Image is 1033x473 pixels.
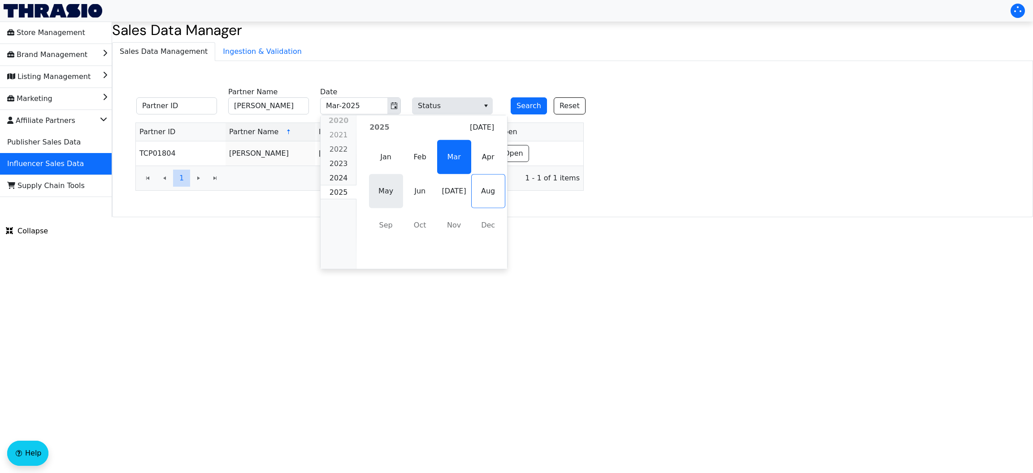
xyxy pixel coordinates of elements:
[315,141,405,166] td: [DATE]
[320,87,337,97] label: Date
[403,140,437,174] td: 2025 Feb
[437,140,471,174] td: 2025 Mar
[113,43,215,61] span: Sales Data Management
[7,48,87,62] span: Brand Management
[329,116,349,125] span: 2020
[136,141,226,166] td: TCP01804
[437,140,471,174] span: Mar
[471,174,505,208] td: 2025 Aug
[228,87,278,97] label: Partner Name
[369,123,505,140] th: 2025
[6,226,48,236] span: Collapse
[7,135,81,149] span: Publisher Sales Data
[136,166,583,190] div: Page 1 of 1
[470,122,494,133] span: [DATE]
[229,127,278,137] span: Partner Name
[7,179,85,193] span: Supply Chain Tools
[4,4,102,18] img: Thrasio Logo
[498,127,517,137] span: Open
[321,98,387,114] input: Mar-2025
[7,92,52,106] span: Marketing
[330,145,348,153] span: 2022
[554,97,586,114] button: Reset
[471,140,505,174] td: 2025 Apr
[7,441,48,466] button: Help floatingactionbutton
[479,98,492,114] button: select
[412,97,493,114] span: Status
[7,114,75,128] span: Affiliate Partners
[403,174,437,208] span: Jun
[504,148,523,159] span: Open
[403,174,437,208] td: 2025 Jun
[471,140,505,174] span: Apr
[437,174,471,208] span: [DATE]
[330,159,348,168] span: 2023
[498,145,529,162] button: Open
[7,26,85,40] span: Store Management
[330,174,348,182] span: 2024
[231,173,580,184] span: 1 - 1 of 1 items
[7,157,84,171] span: Influencer Sales Data
[112,22,1033,39] h2: Sales Data Manager
[7,70,91,84] span: Listing Management
[511,97,547,114] button: Search
[369,140,403,174] td: 2025 Jan
[369,174,403,208] td: 2025 May
[25,448,41,459] span: Help
[369,174,403,208] span: May
[464,119,500,136] button: [DATE]
[369,140,403,174] span: Jan
[226,141,315,166] td: [PERSON_NAME]
[330,188,348,197] span: 2025
[387,98,400,114] button: Toggle calendar
[437,174,471,208] td: 2025 Jul
[216,43,309,61] span: Ingestion & Validation
[330,131,348,139] span: 2021
[139,127,175,137] span: Partner ID
[179,173,184,184] span: 1
[471,174,505,208] span: Aug
[403,140,437,174] span: Feb
[173,170,190,187] button: Page 1
[319,127,364,137] span: Invoice Date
